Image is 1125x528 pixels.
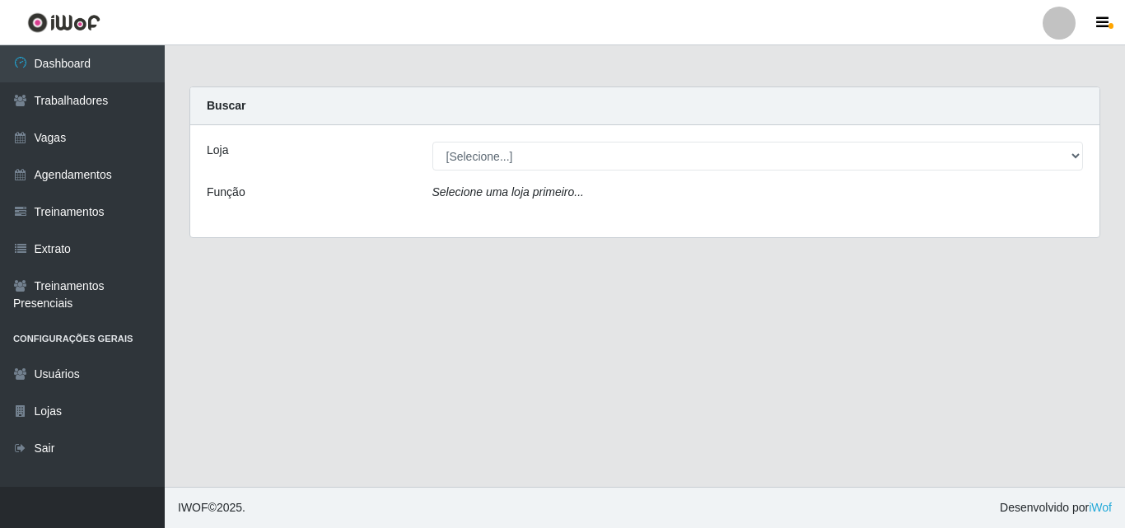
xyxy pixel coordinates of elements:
span: © 2025 . [178,499,245,516]
strong: Buscar [207,99,245,112]
img: CoreUI Logo [27,12,100,33]
label: Função [207,184,245,201]
span: IWOF [178,501,208,514]
label: Loja [207,142,228,159]
i: Selecione uma loja primeiro... [432,185,584,199]
span: Desenvolvido por [1000,499,1112,516]
a: iWof [1089,501,1112,514]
